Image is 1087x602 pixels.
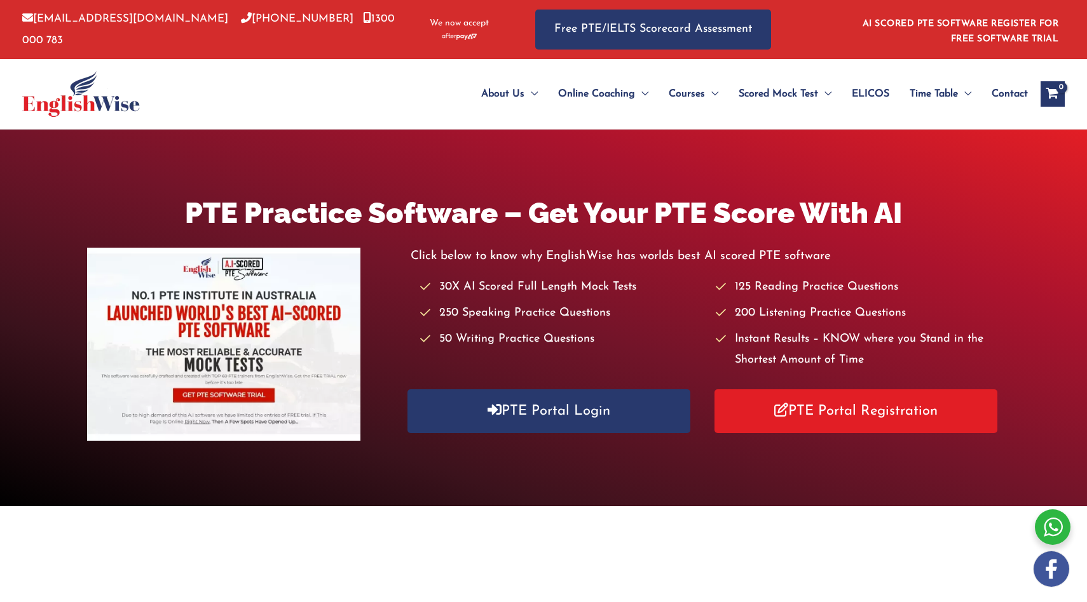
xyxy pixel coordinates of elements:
[716,329,1000,371] li: Instant Results – KNOW where you Stand in the Shortest Amount of Time
[705,72,718,116] span: Menu Toggle
[524,72,538,116] span: Menu Toggle
[481,72,524,116] span: About Us
[407,389,690,433] a: PTE Portal Login
[430,17,489,30] span: We now accept
[420,329,704,350] li: 50 Writing Practice Questions
[659,72,728,116] a: CoursesMenu Toggle
[818,72,831,116] span: Menu Toggle
[739,72,818,116] span: Scored Mock Test
[22,13,228,24] a: [EMAIL_ADDRESS][DOMAIN_NAME]
[855,9,1065,50] aside: Header Widget 1
[1034,551,1069,587] img: white-facebook.png
[442,33,477,40] img: Afterpay-Logo
[728,72,842,116] a: Scored Mock TestMenu Toggle
[1041,81,1065,107] a: View Shopping Cart, empty
[981,72,1028,116] a: Contact
[852,72,889,116] span: ELICOS
[910,72,958,116] span: Time Table
[451,72,1028,116] nav: Site Navigation: Main Menu
[471,72,548,116] a: About UsMenu Toggle
[241,13,353,24] a: [PHONE_NUMBER]
[958,72,971,116] span: Menu Toggle
[716,303,1000,324] li: 200 Listening Practice Questions
[87,248,360,441] img: pte-institute-main
[548,72,659,116] a: Online CoachingMenu Toggle
[899,72,981,116] a: Time TableMenu Toggle
[992,72,1028,116] span: Contact
[22,13,395,45] a: 1300 000 783
[669,72,705,116] span: Courses
[535,10,771,50] a: Free PTE/IELTS Scorecard Assessment
[716,277,1000,298] li: 125 Reading Practice Questions
[87,193,1000,233] h1: PTE Practice Software – Get Your PTE Score With AI
[863,19,1059,44] a: AI SCORED PTE SOFTWARE REGISTER FOR FREE SOFTWARE TRIAL
[635,72,648,116] span: Menu Toggle
[420,277,704,298] li: 30X AI Scored Full Length Mock Tests
[420,303,704,324] li: 250 Speaking Practice Questions
[22,71,140,117] img: cropped-ew-logo
[714,389,997,433] a: PTE Portal Registration
[558,72,635,116] span: Online Coaching
[842,72,899,116] a: ELICOS
[411,246,1001,267] p: Click below to know why EnglishWise has worlds best AI scored PTE software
